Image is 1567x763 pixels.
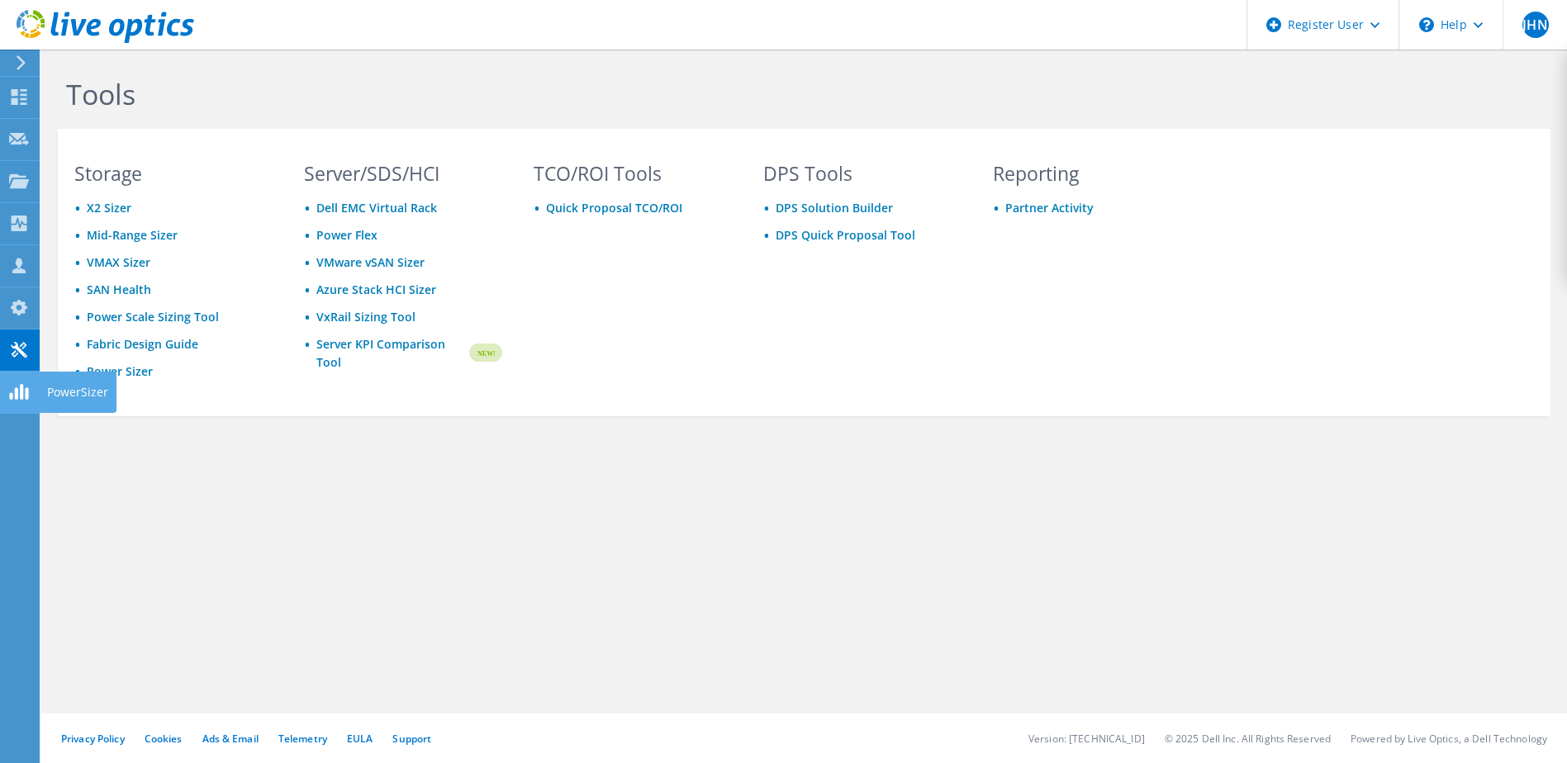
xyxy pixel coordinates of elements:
[1028,732,1145,746] li: Version: [TECHNICAL_ID]
[74,164,273,182] h3: Storage
[316,254,425,270] a: VMware vSAN Sizer
[993,164,1191,182] h3: Reporting
[87,336,198,352] a: Fabric Design Guide
[316,335,467,372] a: Server KPI Comparison Tool
[202,732,259,746] a: Ads & Email
[66,77,1181,111] h1: Tools
[1419,17,1434,32] svg: \n
[1005,200,1094,216] a: Partner Activity
[87,363,153,379] a: Power Sizer
[87,254,150,270] a: VMAX Sizer
[776,227,915,243] a: DPS Quick Proposal Tool
[87,309,219,325] a: Power Scale Sizing Tool
[546,200,682,216] a: Quick Proposal TCO/ROI
[304,164,502,182] h3: Server/SDS/HCI
[316,200,437,216] a: Dell EMC Virtual Rack
[316,309,415,325] a: VxRail Sizing Tool
[316,282,436,297] a: Azure Stack HCI Sizer
[145,732,183,746] a: Cookies
[316,227,378,243] a: Power Flex
[39,372,116,413] div: PowerSizer
[1165,732,1331,746] li: © 2025 Dell Inc. All Rights Reserved
[87,200,131,216] a: X2 Sizer
[392,732,431,746] a: Support
[763,164,962,182] h3: DPS Tools
[534,164,732,182] h3: TCO/ROI Tools
[467,334,502,372] img: new-badge.svg
[776,200,893,216] a: DPS Solution Builder
[278,732,327,746] a: Telemetry
[87,227,178,243] a: Mid-Range Sizer
[1522,12,1549,38] span: JHN
[61,732,125,746] a: Privacy Policy
[1351,732,1547,746] li: Powered by Live Optics, a Dell Technology
[347,732,373,746] a: EULA
[87,282,151,297] a: SAN Health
